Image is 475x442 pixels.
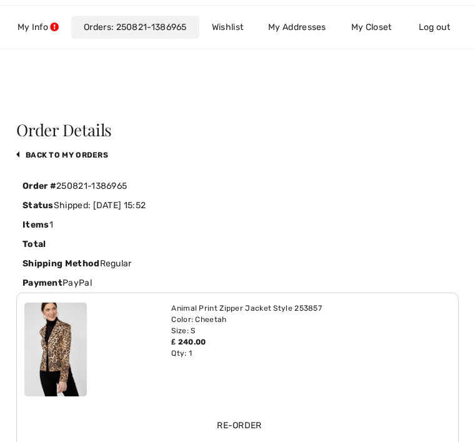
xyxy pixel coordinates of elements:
div: Shipped: [DATE] 15:52 [16,196,459,215]
div: Animal Print Zipper Jacket Style 253857 [171,303,451,314]
div: 250821-1386965 [16,176,459,196]
label: Shipping Method [22,257,100,270]
div: PayPal [16,273,459,293]
div: ₤ 240.00 [171,336,451,348]
label: Payment [22,276,62,289]
h3: Order Details [16,122,459,138]
div: 1 [16,215,459,234]
label: Total [22,238,46,251]
div: Regular [16,254,459,273]
div: Size: S [171,325,451,336]
div: Qty: 1 [171,348,451,359]
label: Order # [22,179,56,193]
a: My Closet [339,16,404,39]
a: Log out [406,16,475,39]
a: Orders [71,16,199,39]
img: frank-lyman-jackets-blazers-cheetah_253857_2_c860_search.jpg [24,303,87,396]
label: Status [22,199,54,212]
a: 250821-1386965 [111,22,187,33]
a: Wishlist [199,16,256,39]
label: Items [22,218,49,231]
a: My Addresses [256,16,339,39]
a: back to My Orders [16,151,108,159]
div: Color: Cheetah [171,314,451,325]
a: My Info [5,16,71,39]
